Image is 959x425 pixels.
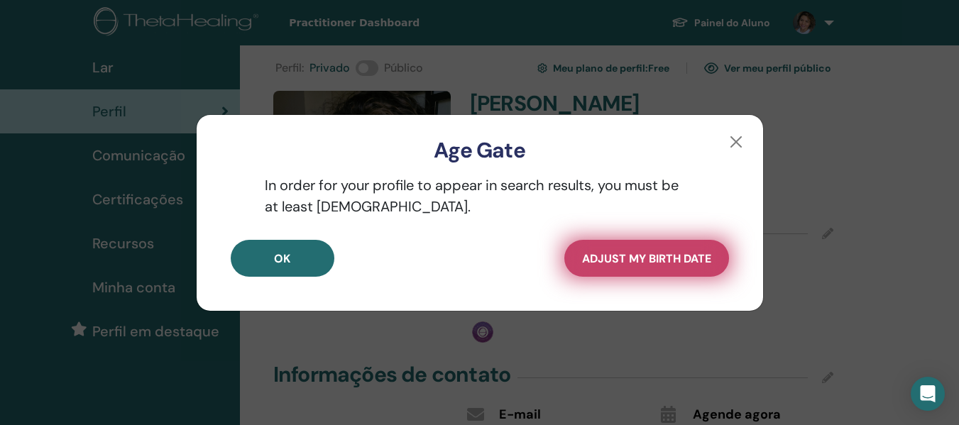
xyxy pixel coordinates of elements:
[231,240,334,277] button: OK
[231,175,729,217] p: In order for your profile to appear in search results, you must be at least [DEMOGRAPHIC_DATA].
[911,377,945,411] div: Open Intercom Messenger
[582,251,711,266] span: Adjust my Birth Date
[219,138,740,163] h3: Age Gate
[274,251,290,266] span: OK
[564,240,729,277] button: Adjust my Birth Date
